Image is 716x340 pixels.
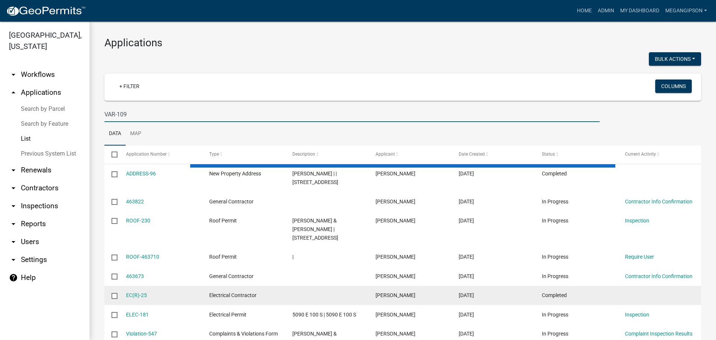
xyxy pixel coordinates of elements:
[209,331,278,337] span: Complaints & Violations Form
[595,4,617,18] a: Admin
[542,292,567,298] span: Completed
[292,254,293,260] span: |
[119,146,202,163] datatable-header-cell: Application Number
[209,312,246,318] span: Electrical Permit
[126,152,167,157] span: Application Number
[209,273,254,279] span: General Contractor
[655,79,692,93] button: Columns
[104,122,126,146] a: Data
[542,199,568,205] span: In Progress
[9,166,18,175] i: arrow_drop_down
[9,255,18,264] i: arrow_drop_down
[452,146,535,163] datatable-header-cell: Date Created
[209,152,219,157] span: Type
[126,171,156,177] a: ADDRESS-96
[625,218,649,224] a: Inspection
[209,171,261,177] span: New Property Address
[459,218,474,224] span: 08/14/2025
[126,331,157,337] a: Violation-547
[376,218,415,224] span: Herbert Parsons
[376,171,415,177] span: Wade Adkins
[126,254,159,260] a: ROOF-463710
[126,273,144,279] a: 463673
[618,146,701,163] datatable-header-cell: Current Activity
[574,4,595,18] a: Home
[202,146,285,163] datatable-header-cell: Type
[376,152,395,157] span: Applicant
[625,312,649,318] a: Inspection
[376,331,415,337] span: Brooklyn Thomas
[126,122,146,146] a: Map
[292,152,315,157] span: Description
[649,52,701,66] button: Bulk Actions
[459,273,474,279] span: 08/14/2025
[376,199,415,205] span: Chad Merritt
[209,254,237,260] span: Roof Permit
[459,171,474,177] span: 08/14/2025
[368,146,452,163] datatable-header-cell: Applicant
[9,273,18,282] i: help
[104,107,600,122] input: Search for applications
[376,292,415,298] span: James Bradley
[292,312,356,318] span: 5090 E 100 S | 5090 E 100 S
[625,273,693,279] a: Contractor Info Confirmation
[617,4,662,18] a: My Dashboard
[9,184,18,193] i: arrow_drop_down
[104,37,701,49] h3: Applications
[113,79,145,93] a: + Filter
[542,331,568,337] span: In Progress
[126,312,149,318] a: ELEC-181
[126,218,150,224] a: ROOF-230
[104,146,119,163] datatable-header-cell: Select
[662,4,710,18] a: megangipson
[542,273,568,279] span: In Progress
[459,199,474,205] span: 08/14/2025
[126,292,147,298] a: EC(R)-25
[625,331,693,337] a: Complaint Inspection Results
[459,312,474,318] span: 08/13/2025
[9,237,18,246] i: arrow_drop_down
[376,254,415,260] span: Brooklyn Thomas
[542,312,568,318] span: In Progress
[542,254,568,260] span: In Progress
[459,254,474,260] span: 08/14/2025
[209,218,237,224] span: Roof Permit
[209,199,254,205] span: General Contractor
[9,88,18,97] i: arrow_drop_up
[9,70,18,79] i: arrow_drop_down
[285,146,368,163] datatable-header-cell: Description
[459,331,474,337] span: 08/13/2025
[625,199,693,205] a: Contractor Info Confirmation
[542,218,568,224] span: In Progress
[542,171,567,177] span: Completed
[376,312,415,318] span: James Bradley
[9,202,18,210] i: arrow_drop_down
[209,292,257,298] span: Electrical Contractor
[9,219,18,228] i: arrow_drop_down
[292,218,338,241] span: Jeffery & Angela Moon | 4136 W BARBERRY LN
[459,292,474,298] span: 08/13/2025
[625,254,654,260] a: Require User
[625,152,656,157] span: Current Activity
[535,146,618,163] datatable-header-cell: Status
[376,273,415,279] span: James Taylor
[459,152,485,157] span: Date Created
[292,171,338,185] span: Wade Adkins | | 1070 W 6th Street, Peru, IN 46970
[542,152,555,157] span: Status
[126,199,144,205] a: 463822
